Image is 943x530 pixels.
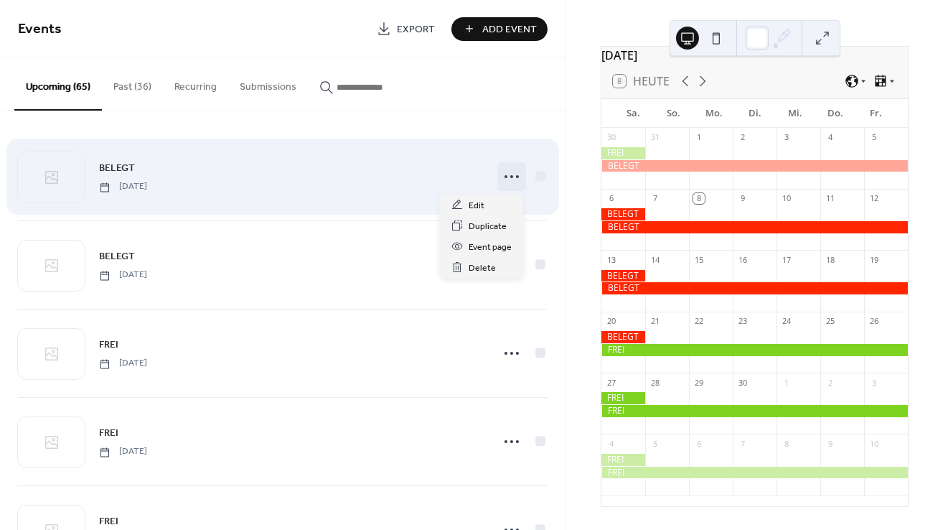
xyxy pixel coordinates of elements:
[825,316,835,327] div: 25
[693,193,704,204] div: 8
[775,99,815,128] div: Mi.
[868,193,879,204] div: 12
[18,16,62,44] span: Events
[99,513,118,530] a: FREI
[737,316,748,327] div: 23
[868,377,879,388] div: 3
[601,344,908,356] div: FREI
[601,467,908,479] div: FREI
[228,58,308,109] button: Submissions
[693,316,704,327] div: 22
[613,99,653,128] div: Sa.
[737,132,748,143] div: 2
[606,438,616,449] div: 4
[99,446,147,459] span: [DATE]
[99,181,147,194] span: [DATE]
[868,316,879,327] div: 26
[693,254,704,265] div: 15
[825,254,835,265] div: 18
[737,377,748,388] div: 30
[99,160,135,177] a: BELEGT
[601,47,908,64] div: [DATE]
[825,377,835,388] div: 2
[781,377,792,388] div: 1
[99,338,118,353] span: FREI
[649,193,660,204] div: 7
[649,132,660,143] div: 31
[14,58,102,111] button: Upcoming (65)
[781,254,792,265] div: 17
[868,132,879,143] div: 5
[601,454,645,466] div: FREI
[781,132,792,143] div: 3
[825,193,835,204] div: 11
[694,99,734,128] div: Mo.
[482,22,537,37] span: Add Event
[693,377,704,388] div: 29
[163,58,228,109] button: Recurring
[469,240,512,255] span: Event page
[649,316,660,327] div: 21
[735,99,775,128] div: Di.
[601,208,645,220] div: BELEGT
[366,17,446,41] a: Export
[649,377,660,388] div: 28
[825,438,835,449] div: 9
[649,254,660,265] div: 14
[601,392,645,404] div: FREI
[99,427,118,442] span: FREI
[99,250,135,265] span: BELEGT
[649,438,660,449] div: 5
[815,99,855,128] div: Do.
[99,269,147,282] span: [DATE]
[601,405,908,417] div: FREI
[606,377,616,388] div: 27
[737,254,748,265] div: 16
[451,17,548,41] button: Add Event
[99,358,147,371] span: [DATE]
[99,515,118,530] span: FREI
[868,254,879,265] div: 19
[781,438,792,449] div: 8
[606,132,616,143] div: 30
[601,270,645,282] div: BELEGT
[856,99,896,128] div: Fr.
[601,331,645,343] div: BELEGT
[606,316,616,327] div: 20
[99,425,118,442] a: FREI
[601,160,908,172] div: BELEGT
[469,219,507,234] span: Duplicate
[469,261,496,276] span: Delete
[601,282,908,294] div: BELEGT
[868,438,879,449] div: 10
[737,193,748,204] div: 9
[397,22,435,37] span: Export
[606,193,616,204] div: 6
[102,58,163,109] button: Past (36)
[606,254,616,265] div: 13
[99,337,118,353] a: FREI
[781,193,792,204] div: 10
[693,132,704,143] div: 1
[781,316,792,327] div: 24
[737,438,748,449] div: 7
[601,221,908,233] div: BELEGT
[825,132,835,143] div: 4
[469,198,484,213] span: Edit
[693,438,704,449] div: 6
[654,99,694,128] div: So.
[99,162,135,177] span: BELEGT
[601,147,645,159] div: FREI
[99,248,135,265] a: BELEGT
